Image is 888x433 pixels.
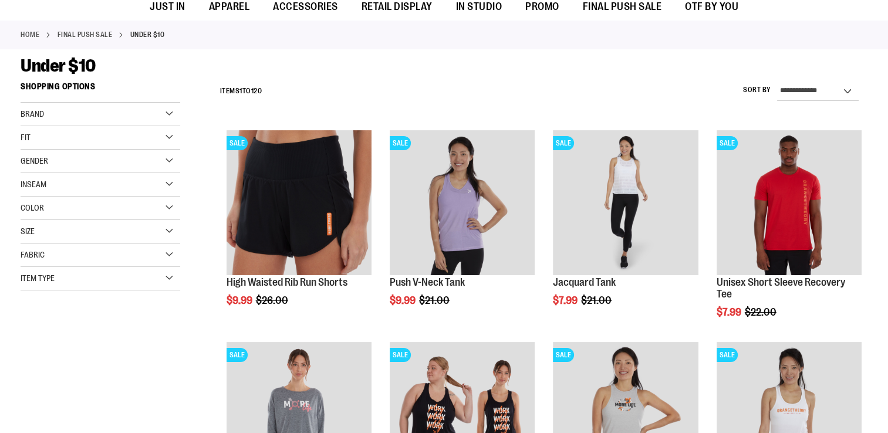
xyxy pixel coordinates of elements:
img: Front view of Jacquard Tank [553,130,698,275]
span: $22.00 [745,306,778,318]
img: Product image for Push V-Neck Tank [390,130,535,275]
span: SALE [227,136,248,150]
div: product [221,124,377,336]
span: Gender [21,156,48,165]
a: Unisex Short Sleeve Recovery Tee [717,276,845,300]
span: $7.99 [717,306,743,318]
span: Item Type [21,273,55,283]
span: SALE [390,348,411,362]
span: SALE [717,136,738,150]
a: Home [21,29,39,40]
h2: Items to [220,82,262,100]
a: Product image for Unisex Short Sleeve Recovery TeeSALE [717,130,862,277]
a: Front view of Jacquard TankSALE [553,130,698,277]
a: Push V-Neck Tank [390,276,465,288]
span: SALE [390,136,411,150]
span: $26.00 [256,295,290,306]
span: Under $10 [21,56,96,76]
a: FINAL PUSH SALE [58,29,113,40]
span: Fabric [21,250,45,259]
img: Product image for Unisex Short Sleeve Recovery Tee [717,130,862,275]
span: $21.00 [581,295,613,306]
span: SALE [227,348,248,362]
strong: Shopping Options [21,76,180,103]
span: SALE [717,348,738,362]
span: Size [21,226,35,236]
strong: Under $10 [130,29,165,40]
span: $21.00 [419,295,451,306]
span: Inseam [21,180,46,189]
a: High Waisted Rib Run Shorts [227,276,347,288]
div: product [711,124,867,348]
span: Brand [21,109,44,119]
span: SALE [553,136,574,150]
div: product [547,124,704,336]
div: product [384,124,541,336]
span: $9.99 [227,295,254,306]
span: $7.99 [553,295,579,306]
span: SALE [553,348,574,362]
span: 1 [239,87,242,95]
img: High Waisted Rib Run Shorts [227,130,372,275]
a: Product image for Push V-Neck TankSALE [390,130,535,277]
span: 120 [251,87,262,95]
span: Fit [21,133,31,142]
a: Jacquard Tank [553,276,616,288]
label: Sort By [743,85,771,95]
span: $9.99 [390,295,417,306]
span: Color [21,203,44,212]
a: High Waisted Rib Run ShortsSALE [227,130,372,277]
